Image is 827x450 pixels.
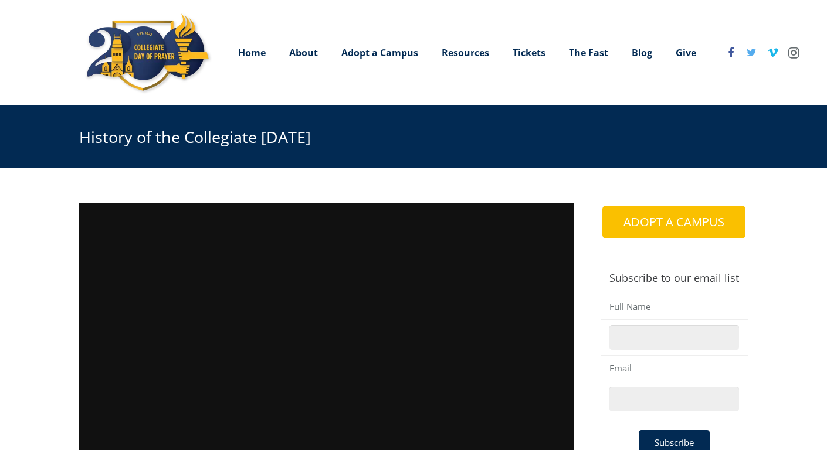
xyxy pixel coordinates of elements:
a: Resources [430,38,501,67]
span: About [289,46,318,59]
a: Home [226,38,277,67]
span: The Fast [569,46,608,59]
a: Vimeo [762,42,784,63]
span: Resources [442,46,489,59]
a: Twitter [741,42,762,63]
a: Facebook [720,42,741,63]
a: Adopt a Campus [330,38,430,67]
span: Give [676,46,696,59]
span: Home [238,46,266,59]
a: Give [664,38,708,67]
span: Blog [632,46,652,59]
img: Collegiate Day of Prayer Logo 200th anniversary [79,11,214,96]
a: Instagram [784,42,805,63]
h4: Subscribe to our email list [609,271,739,285]
td: Email [601,355,748,381]
h1: History of the Collegiate [DATE] [79,126,311,148]
a: Tickets [501,38,557,67]
span: Adopt a Campus [341,46,418,59]
a: About [277,38,330,67]
a: Blog [620,38,664,67]
a: ADOPT A CAMPUS [602,206,745,238]
td: Full Name [601,294,748,319]
a: The Fast [557,38,620,67]
span: Tickets [513,46,545,59]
